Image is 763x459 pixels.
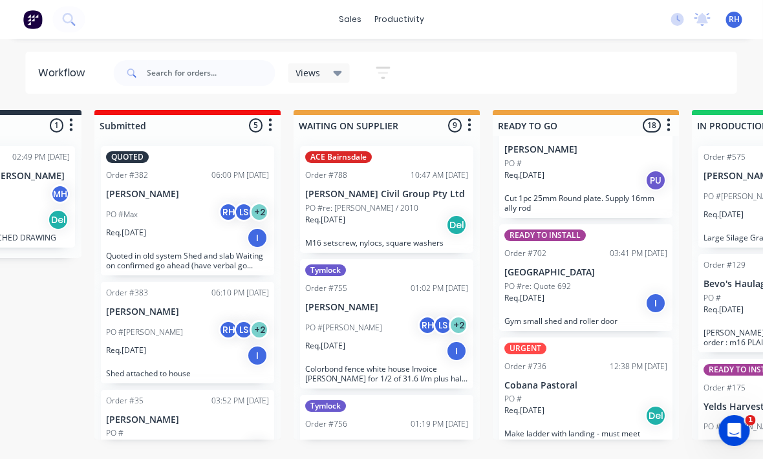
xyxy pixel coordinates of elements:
div: Del [48,209,69,230]
p: Req. [DATE] [107,345,147,356]
div: MH [51,184,70,204]
p: Req. [DATE] [107,439,147,451]
div: + 2 [449,315,469,335]
p: [PERSON_NAME] [306,438,469,449]
div: 03:41 PM [DATE] [610,248,668,259]
div: URGENTOrder #73612:38 PM [DATE]Cobana PastoralPO #Req.[DATE]DelMake ladder with landing - must me... [500,337,673,454]
div: Tymlock [306,400,347,412]
p: Req. [DATE] [704,439,744,451]
p: [PERSON_NAME] [107,189,270,200]
p: [GEOGRAPHIC_DATA] [505,267,668,278]
div: RH [219,202,239,222]
img: Factory [23,10,43,29]
div: RH [219,320,239,339]
div: Order #129 [704,259,746,271]
p: PO # [107,427,124,439]
div: 03:52 PM [DATE] [212,395,270,407]
div: 01:19 PM [DATE] [411,418,469,430]
div: QUOTEDOrder #38206:00 PM [DATE][PERSON_NAME]PO #MaxRHLS+2Req.[DATE]IQuoted in old system Shed and... [102,146,275,275]
div: READY TO INSTALLOrder #70203:41 PM [DATE][GEOGRAPHIC_DATA]PO #re: Quote 692Req.[DATE]IGym small s... [500,224,673,331]
div: Order #175 [704,382,746,394]
span: RH [729,14,740,25]
div: TymlockOrder #75501:02 PM [DATE][PERSON_NAME]PO #[PERSON_NAME]RHLS+2Req.[DATE]IColorbond fence wh... [301,259,474,389]
div: Order #35 [107,395,144,407]
div: LS [235,320,254,339]
div: 06:10 PM [DATE] [212,287,270,299]
div: I [248,228,268,248]
p: Req. [DATE] [306,340,346,352]
p: PO # [704,292,722,304]
p: [PERSON_NAME] [107,414,270,425]
div: 06:00 PM [DATE] [212,169,270,181]
p: PO #re: [PERSON_NAME] / 2010 [306,202,419,214]
p: Req. [DATE] [306,214,346,226]
p: Req. [DATE] [505,405,545,416]
p: [PERSON_NAME] [505,144,668,155]
span: 1 [746,415,756,425]
div: Order #382 [107,169,149,181]
p: PO #re: Quote 692 [505,281,572,292]
div: 10:47 AM [DATE] [411,169,469,181]
div: Order #702 [505,248,547,259]
p: [PERSON_NAME] [107,306,270,317]
span: Views [296,66,321,80]
div: ACE BairnsdaleOrder #78810:47 AM [DATE][PERSON_NAME] Civil Group Pty LtdPO #re: [PERSON_NAME] / 2... [301,146,474,253]
div: Order #788 [306,169,348,181]
div: Del [447,215,467,235]
div: Order #756 [306,418,348,430]
div: PU [646,170,667,191]
div: 01:02 PM [DATE] [411,283,469,294]
div: sales [332,10,368,29]
div: + 2 [250,202,270,222]
div: Tymlock [306,264,347,276]
p: Req. [DATE] [107,227,147,239]
p: Shed attached to house [107,368,270,378]
p: Cut 1pc 25mm Round plate. Supply 16mm ally rod [505,193,668,213]
input: Search for orders... [147,60,275,86]
p: Req. [DATE] [704,304,744,315]
p: M16 setscrew, nylocs, square washers [306,238,469,248]
p: Quoted in old system Shed and slab Waiting on confirmed go ahead (have verbal go ahead from [PERS... [107,251,270,270]
iframe: Intercom live chat [719,415,750,446]
p: Req. [DATE] [505,169,545,181]
p: PO #[PERSON_NAME] [306,322,383,334]
div: I [646,293,667,314]
div: Order #78710:27 AM [DATE][PERSON_NAME]PO #Req.[DATE]PUCut 1pc 25mm Round plate. Supply 16mm ally rod [500,120,673,218]
p: Make ladder with landing - must meet Standards [505,429,668,448]
p: Req. [DATE] [704,209,744,220]
div: QUOTED [107,151,149,163]
div: productivity [368,10,431,29]
div: + 2 [250,320,270,339]
div: LS [235,202,254,222]
div: Order #575 [704,151,746,163]
div: Order #383 [107,287,149,299]
p: Colorbond fence white house Invoice [PERSON_NAME] for 1/2 of 31.6 l/m plus half of earthworks and... [306,364,469,383]
div: 02:49 PM [DATE] [13,151,70,163]
div: Order #38306:10 PM [DATE][PERSON_NAME]PO #[PERSON_NAME]RHLS+2Req.[DATE]IShed attached to house [102,282,275,383]
p: PO # [505,393,522,405]
div: I [248,345,268,366]
div: ACE Bairnsdale [306,151,372,163]
div: 12:38 PM [DATE] [610,361,668,372]
div: LS [434,315,453,335]
div: Workflow [39,65,92,81]
p: [PERSON_NAME] Civil Group Pty Ltd [306,189,469,200]
p: Req. [DATE] [505,292,545,304]
div: Del [646,405,667,426]
p: Gym small shed and roller door [505,316,668,326]
div: Order #736 [505,361,547,372]
p: PO #Max [107,209,138,220]
div: URGENT [505,343,547,354]
p: PO # [505,158,522,169]
p: PO #[PERSON_NAME] [107,326,184,338]
p: [PERSON_NAME] [306,302,469,313]
div: I [447,341,467,361]
div: Order #755 [306,283,348,294]
p: Cobana Pastoral [505,380,668,391]
div: READY TO INSTALL [505,229,586,241]
div: RH [418,315,438,335]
